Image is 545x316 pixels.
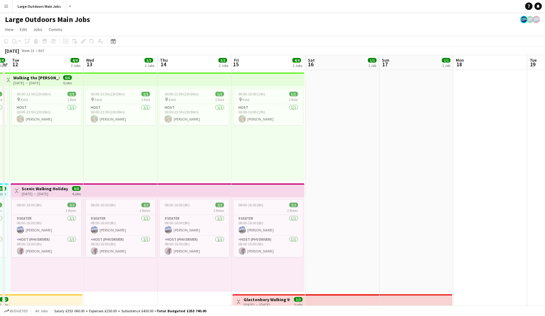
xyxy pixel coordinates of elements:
div: 2 Jobs [145,63,154,68]
div: [DATE] → [DATE] [244,302,290,307]
app-job-card: 00:00-10:00 (10h)1/1 Keld1 RoleHost1/100:00-10:00 (10h)[PERSON_NAME] [234,89,303,125]
div: 4 jobs [72,191,81,196]
app-job-card: 08:00-16:00 (8h)2/22 Roles9 Seater1/108:00-16:00 (8h)[PERSON_NAME]Host (PHV Driver)1/108:00-16:00... [160,200,229,257]
span: 1/1 [368,58,377,63]
span: Tue [12,57,19,63]
span: 4/4 [71,58,79,63]
app-card-role: Host (PHV Driver)1/108:00-16:00 (8h)[PERSON_NAME] [12,236,81,257]
span: 1/1 [289,92,298,96]
app-job-card: 08:00-16:00 (8h)2/22 Roles9 Seater1/108:00-16:00 (8h)[PERSON_NAME]Host (PHV Driver)1/108:00-16:00... [12,200,81,257]
app-card-role: Host1/100:00-23:59 (23h59m)[PERSON_NAME] [160,104,229,125]
div: 6 jobs [63,80,72,85]
app-card-role: 9 Seater1/108:00-16:00 (8h)[PERSON_NAME] [234,215,303,236]
span: Budgeted [10,309,28,313]
h3: Glastonbury Walking Weekend - Explore Myths & Legends [244,297,290,302]
div: 1 Job [368,63,376,68]
span: 8/8 [72,186,81,191]
app-job-card: 08:00-16:00 (8h)2/22 Roles9 Seater1/108:00-16:00 (8h)[PERSON_NAME]Host (PHV Driver)1/108:00-16:00... [234,200,303,257]
a: View [2,25,16,33]
app-card-role: 9 Seater1/108:00-16:00 (8h)[PERSON_NAME] [160,215,229,236]
div: 3 jobs [294,302,303,307]
span: Jobs [33,27,42,32]
app-card-role: Host1/100:00-23:59 (23h59m)[PERSON_NAME] [12,104,81,125]
div: [DATE] → [DATE] [22,191,68,196]
span: 12 [11,61,19,68]
div: Salary £353 060.00 + Expenses £250.00 + Subsistence £430.00 = [54,309,206,313]
span: 08:00-16:00 (8h) [165,203,190,207]
span: Keld [21,97,28,102]
div: BST [38,48,45,53]
app-card-role: Host (PHV Driver)1/108:00-16:00 (8h)[PERSON_NAME] [234,236,303,257]
span: 08:00-16:00 (8h) [17,203,42,207]
span: Fri [234,57,239,63]
app-job-card: 08:00-16:00 (8h)2/22 Roles9 Seater1/108:00-16:00 (8h)[PERSON_NAME]Host (PHV Driver)1/108:00-16:00... [86,200,155,257]
app-card-role: 9 Seater1/108:00-16:00 (8h)[PERSON_NAME] [12,215,81,236]
div: [DATE] [5,48,19,54]
span: 16 [307,61,315,68]
span: 17 [381,61,389,68]
span: 00:00-23:59 (23h59m) [17,92,51,96]
span: 1 Role [141,97,150,102]
div: [DATE] → [DATE] [13,81,59,85]
div: 3 Jobs [71,63,80,68]
span: 1/1 [442,58,451,63]
span: Week 33 [20,48,36,53]
span: 1 Role [289,97,298,102]
span: 3/3 [218,58,227,63]
span: 13 [85,61,94,68]
span: 00:00-23:59 (23h59m) [165,92,199,96]
span: 2/2 [215,203,224,207]
span: 1/1 [141,92,150,96]
span: Comms [49,27,63,32]
span: 19 [529,61,537,68]
span: 2/2 [289,203,298,207]
span: 1/1 [215,92,224,96]
h3: Walking the [PERSON_NAME] Way - [GEOGRAPHIC_DATA] [13,75,59,81]
span: 08:00-16:00 (8h) [239,203,264,207]
app-user-avatar: Large Outdoors Office [520,16,528,23]
span: Total Budgeted £353 740.00 [157,309,206,313]
div: 1 Job [442,63,450,68]
span: Tue [530,57,537,63]
span: 2 Roles [140,208,150,213]
app-job-card: 00:00-23:59 (23h59m)1/1 Keld1 RoleHost1/100:00-23:59 (23h59m)[PERSON_NAME] [86,89,155,125]
div: 3 Jobs [293,63,302,68]
span: 2 Roles [214,208,224,213]
span: 1 Role [67,97,76,102]
a: Edit [17,25,29,33]
span: 2/2 [141,203,150,207]
span: 6/6 [63,75,72,80]
span: 18 [455,61,464,68]
span: Edit [20,27,27,32]
span: Mon [456,57,464,63]
h3: Scenic Walking Holiday - Exploring the Giant's Causeway [22,186,68,191]
app-card-role: Host (PHV Driver)1/108:00-16:00 (8h)[PERSON_NAME] [86,236,155,257]
a: Comms [46,25,65,33]
span: Sun [382,57,389,63]
span: 3/3 [145,58,153,63]
span: Thu [160,57,168,63]
span: 08:00-16:00 (8h) [91,203,116,207]
span: All jobs [34,309,49,313]
app-job-card: 00:00-23:59 (23h59m)1/1 Keld1 RoleHost1/100:00-23:59 (23h59m)[PERSON_NAME] [160,89,229,125]
app-card-role: 9 Seater1/108:00-16:00 (8h)[PERSON_NAME] [86,215,155,236]
span: Keld [243,97,250,102]
span: 00:00-23:59 (23h59m) [91,92,125,96]
span: 1/1 [67,92,76,96]
div: 2 Jobs [219,63,228,68]
span: 2/2 [67,203,76,207]
span: 00:00-10:00 (10h) [239,92,266,96]
button: Budgeted [3,308,29,314]
span: 2 Roles [288,208,298,213]
app-job-card: 00:00-23:59 (23h59m)1/1 Keld1 RoleHost1/100:00-23:59 (23h59m)[PERSON_NAME] [12,89,81,125]
span: 15 [233,61,239,68]
span: 4/4 [292,58,301,63]
app-card-role: Host (PHV Driver)1/108:00-16:00 (8h)[PERSON_NAME] [160,236,229,257]
span: 2 Roles [66,208,76,213]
